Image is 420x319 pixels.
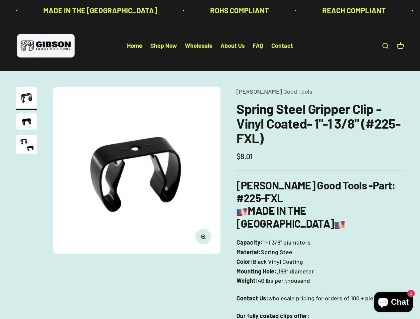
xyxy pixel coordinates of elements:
span: Part [373,179,392,191]
b: : #225-FXL [236,179,395,204]
h1: Spring Steel Gripper Clip - Vinyl Coated- 1"-1 3/8" (#225-FXL) [236,101,404,145]
img: Gripper clip, made & shipped from the USA! [16,87,37,108]
inbox-online-store-chat: Shopify online store chat [372,292,415,314]
a: FAQ [253,42,263,50]
strong: Contact Us: [236,294,268,302]
span: Black Vinyl Coating [253,257,303,266]
b: Material: [236,248,261,256]
a: Shop Now [150,42,177,50]
a: Contact [271,42,293,50]
span: 1"-1 3/8" diameters [263,238,311,247]
b: Color: [236,258,253,265]
span: .188″ diameter [277,266,314,276]
button: Go to item 3 [16,135,37,156]
button: Go to item 2 [16,113,37,132]
a: Wholesale [185,42,212,50]
span: 40 lbs per thousand [258,276,310,285]
a: Home [127,42,142,50]
b: Weight: [236,277,258,284]
button: Go to item 1 [16,87,37,110]
img: Gripper clip, made & shipped from the USA! [53,87,220,254]
a: About Us [220,42,245,50]
sale-price: $8.01 [236,151,253,162]
img: close up of a spring steel gripper clip, tool clip, durable, secure holding, Excellent corrosion ... [16,135,37,154]
a: [PERSON_NAME] Good Tools [236,88,312,95]
p: ROHS COMPLIANT [159,5,218,16]
b: MADE IN THE [GEOGRAPHIC_DATA] [236,204,345,229]
b: [PERSON_NAME] Good Tools - [236,179,392,191]
b: Mounting Hole: [236,267,277,275]
span: Spring Steel [261,247,294,257]
p: wholesale pricing for orders of 100 + pieces [236,293,404,303]
p: REACH COMPLIANT [271,5,335,16]
img: close up of a spring steel gripper clip, tool clip, durable, secure holding, Excellent corrosion ... [16,113,37,130]
b: Capacity: [236,239,263,246]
